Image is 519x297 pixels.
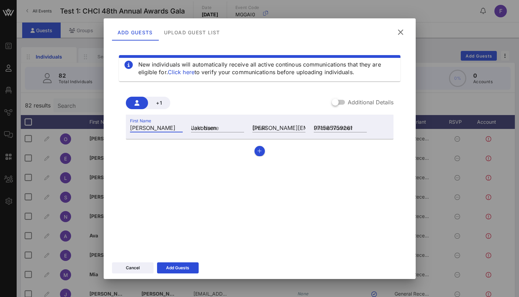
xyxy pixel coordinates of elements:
[168,69,194,76] a: Click here
[130,123,183,132] input: First Name
[166,264,189,271] div: Add Guests
[130,118,151,123] label: First Name
[112,262,154,273] button: Cancel
[148,97,170,109] button: +1
[157,262,199,273] button: Add Guests
[348,99,393,106] label: Additional Details
[158,24,225,41] div: Upload Guest List
[154,100,165,106] span: +1
[126,264,140,271] div: Cancel
[112,24,158,41] div: Add Guests
[138,61,395,76] div: New individuals will automatically receive all active continous communications that they are elig...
